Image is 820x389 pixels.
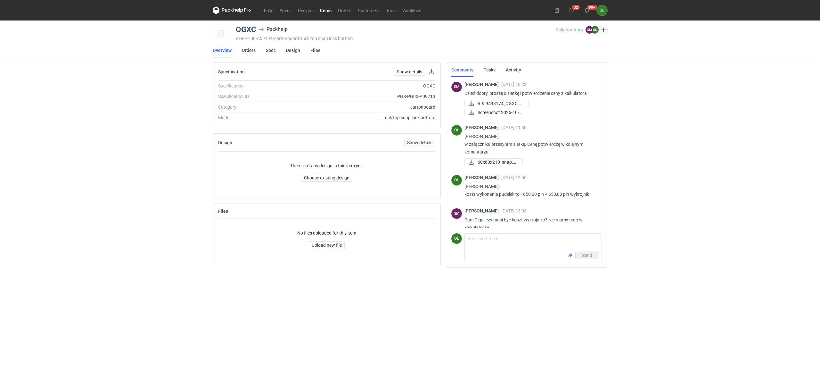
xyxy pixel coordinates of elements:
[575,252,599,259] button: Send
[478,100,523,107] span: R959498174_OGXC.pdf
[451,82,462,92] div: Sebastian Markut
[305,83,435,89] div: OGXC
[464,175,501,180] span: [PERSON_NAME]
[259,26,288,33] div: Packhelp
[599,26,608,34] button: Edit collaborators
[501,82,527,87] span: [DATE] 10:22
[297,230,356,236] p: No files uploaded for this item
[290,162,363,169] p: There isn't any design in this item yet.
[286,43,300,57] a: Design
[451,233,462,244] figcaption: OŁ
[464,133,597,156] p: [PERSON_NAME], w załączniku przesyłam siatkę. Cenę potwierdzę w kolejnym komentarzu.
[295,6,317,14] a: Designs
[335,6,355,14] a: Orders
[586,26,593,34] figcaption: SM
[464,89,597,97] p: Dzień dobry, proszę o siatkę i potwierdzenie ceny z kalkulatora
[305,114,435,121] div: tuck top snap lock bottom
[506,63,521,77] a: Activity
[451,125,462,136] figcaption: OŁ
[218,114,305,121] div: Model
[404,139,435,146] a: Show details
[451,233,462,244] div: Olga Łopatowicz
[242,43,256,57] a: Orders
[478,159,517,166] span: 60x60x210_snap.pdf
[582,5,592,15] button: 99+
[451,208,462,219] figcaption: SM
[501,175,527,180] span: [DATE] 12:50
[582,253,592,258] span: Send
[464,82,501,87] span: [PERSON_NAME]
[383,6,400,14] a: Tools
[305,104,435,110] div: cartonboard
[218,69,245,74] h2: Specification
[218,93,305,100] div: Specification ID
[305,93,435,100] div: PHS-PH00-A09713
[464,100,529,107] a: R959498174_OGXC.pdf
[464,183,597,198] p: [PERSON_NAME], koszt wykonania pudelek to 1650,00 pln + 650,00 pln wykrojnik
[218,104,305,110] div: Category
[591,26,599,34] figcaption: OŁ
[501,125,527,130] span: [DATE] 11:30
[301,174,352,182] button: Choose existing design
[355,6,383,14] a: Customers
[218,209,228,214] h2: Files
[213,43,232,57] a: Overview
[478,109,523,116] span: Screenshot 2025-10-0...
[312,243,342,247] span: Upload new file
[394,68,425,76] a: Show details
[266,43,276,57] a: Spec
[464,158,523,166] a: 60x60x210_snap.pdf
[276,6,295,14] a: Specs
[597,5,607,16] button: OŁ
[464,125,501,130] span: [PERSON_NAME]
[304,176,349,180] span: Choose existing design
[317,6,335,14] a: Items
[464,216,597,231] p: Pani Olgo, czy musi być koszt wykrojnika? Nie mamy tego w kalkulatorze
[273,36,299,41] span: • cartonboard
[464,208,501,213] span: [PERSON_NAME]
[310,43,320,57] a: Files
[428,68,435,76] button: Download specification
[464,109,528,116] div: Screenshot 2025-10-01 at 10.22.18.png
[451,175,462,186] div: Olga Łopatowicz
[299,36,353,41] span: • tuck top snap lock bottom
[451,208,462,219] div: Sebastian Markut
[451,63,473,77] a: Comments
[501,208,527,213] span: [DATE] 13:03
[259,6,276,14] a: RFQs
[236,36,556,41] div: PHI-PH00-A09194
[236,26,256,33] div: OGXC
[309,241,345,249] button: Upload new file
[218,83,305,89] div: Specification
[451,125,462,136] div: Olga Łopatowicz
[556,27,583,32] span: Collaborators
[451,82,462,92] figcaption: SM
[213,6,251,14] svg: Packhelp Pro
[567,5,577,15] button: 32
[400,6,424,14] a: Analytics
[451,175,462,186] figcaption: OŁ
[484,63,496,77] a: Tasks
[218,140,232,145] h2: Design
[597,5,607,16] div: Olga Łopatowicz
[464,109,528,116] a: Screenshot 2025-10-0...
